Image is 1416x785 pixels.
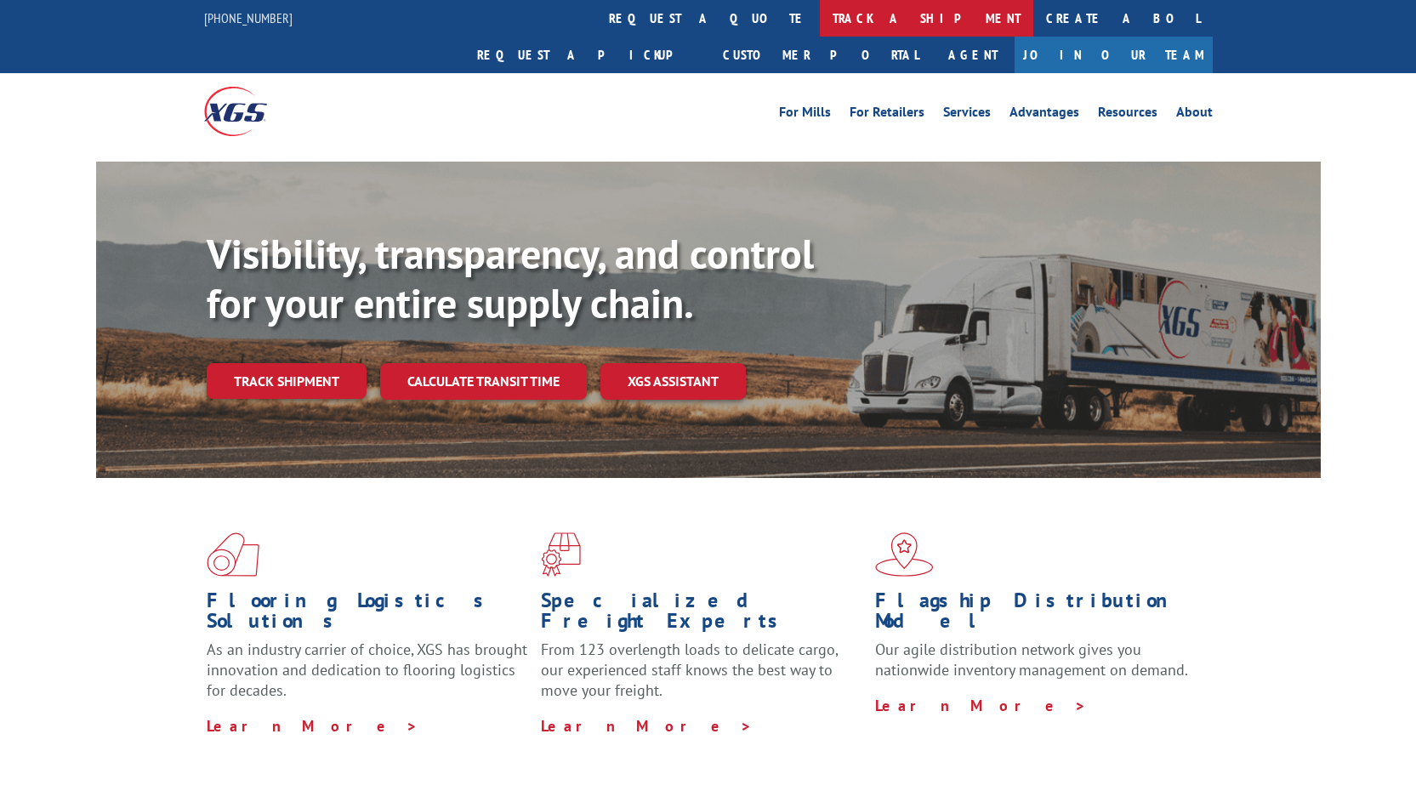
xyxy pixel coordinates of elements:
[207,590,528,640] h1: Flooring Logistics Solutions
[207,227,814,329] b: Visibility, transparency, and control for your entire supply chain.
[931,37,1015,73] a: Agent
[1098,105,1157,124] a: Resources
[1176,105,1213,124] a: About
[380,363,587,400] a: Calculate transit time
[875,640,1188,680] span: Our agile distribution network gives you nationwide inventory management on demand.
[779,105,831,124] a: For Mills
[207,532,259,577] img: xgs-icon-total-supply-chain-intelligence-red
[541,716,753,736] a: Learn More >
[1015,37,1213,73] a: Join Our Team
[875,590,1197,640] h1: Flagship Distribution Model
[541,590,862,640] h1: Specialized Freight Experts
[207,640,527,700] span: As an industry carrier of choice, XGS has brought innovation and dedication to flooring logistics...
[710,37,931,73] a: Customer Portal
[541,532,581,577] img: xgs-icon-focused-on-flooring-red
[943,105,991,124] a: Services
[207,363,367,399] a: Track shipment
[600,363,746,400] a: XGS ASSISTANT
[464,37,710,73] a: Request a pickup
[207,716,418,736] a: Learn More >
[541,640,862,715] p: From 123 overlength loads to delicate cargo, our experienced staff knows the best way to move you...
[850,105,924,124] a: For Retailers
[204,9,293,26] a: [PHONE_NUMBER]
[875,696,1087,715] a: Learn More >
[875,532,934,577] img: xgs-icon-flagship-distribution-model-red
[1009,105,1079,124] a: Advantages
